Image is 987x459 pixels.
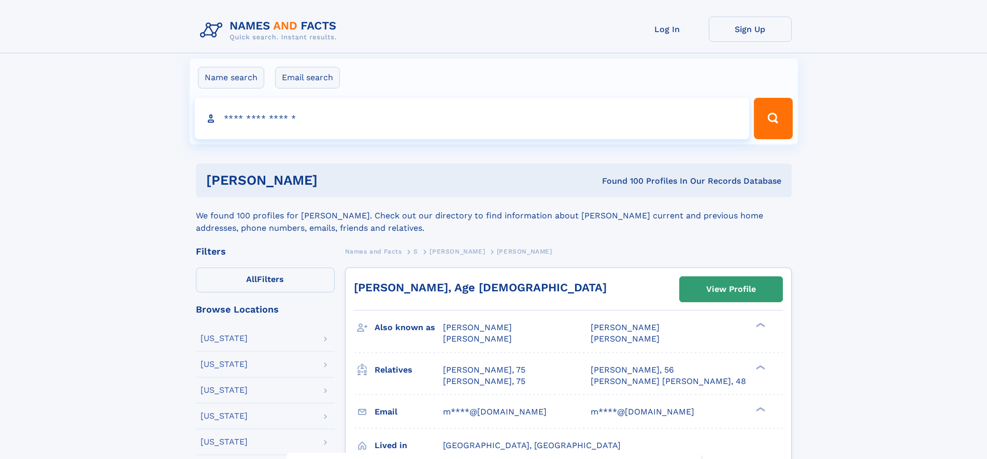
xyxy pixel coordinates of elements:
div: ❯ [753,322,766,329]
span: S [413,248,418,255]
h3: Lived in [375,437,443,454]
label: Email search [275,67,340,88]
span: [PERSON_NAME] [430,248,485,255]
label: Name search [198,67,264,88]
span: [PERSON_NAME] [497,248,552,255]
label: Filters [196,268,335,292]
h3: Email [375,403,443,421]
button: Search Button [754,98,792,139]
div: We found 100 profiles for [PERSON_NAME]. Check out our directory to find information about [PERSO... [196,197,792,234]
div: Browse Locations [196,305,335,314]
a: [PERSON_NAME], Age [DEMOGRAPHIC_DATA] [354,281,607,294]
a: S [413,245,418,258]
div: Filters [196,247,335,256]
div: View Profile [706,277,756,301]
div: [US_STATE] [201,386,248,394]
a: [PERSON_NAME], 75 [443,376,525,387]
a: Log In [626,17,709,42]
img: Logo Names and Facts [196,17,345,45]
h3: Also known as [375,319,443,336]
a: [PERSON_NAME] [PERSON_NAME], 48 [591,376,746,387]
input: search input [195,98,750,139]
div: ❯ [753,364,766,371]
span: All [246,274,257,284]
div: [US_STATE] [201,360,248,368]
a: Sign Up [709,17,792,42]
div: [US_STATE] [201,412,248,420]
div: [US_STATE] [201,438,248,446]
a: Names and Facts [345,245,402,258]
h3: Relatives [375,361,443,379]
h1: [PERSON_NAME] [206,174,460,187]
a: [PERSON_NAME] [430,245,485,258]
span: [PERSON_NAME] [591,334,660,344]
span: [PERSON_NAME] [591,322,660,332]
span: [GEOGRAPHIC_DATA], [GEOGRAPHIC_DATA] [443,440,621,450]
div: Found 100 Profiles In Our Records Database [460,175,781,187]
div: [US_STATE] [201,334,248,343]
a: View Profile [680,277,782,302]
div: ❯ [753,406,766,412]
a: [PERSON_NAME], 75 [443,364,525,376]
span: [PERSON_NAME] [443,322,512,332]
span: [PERSON_NAME] [443,334,512,344]
a: [PERSON_NAME], 56 [591,364,674,376]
